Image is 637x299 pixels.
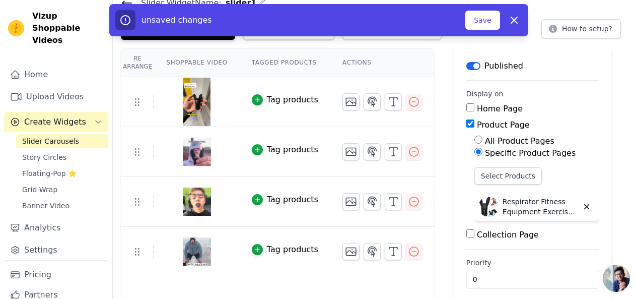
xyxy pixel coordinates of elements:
[183,177,211,226] img: reel-preview-gczs0j-qn.myshopify.com-3714000590914583373_72315489602.jpeg
[183,128,211,176] img: reel-preview-gczs0j-qn.myshopify.com-3714002158603255708_72315489602.jpeg
[478,197,499,217] img: Respirator Fitness Equipment Exercise Lung Face Mouthpiece For Household Healthy Care Accessories
[16,150,108,164] a: Story Circles
[252,94,318,106] button: Tag products
[24,116,86,128] span: Create Widgets
[22,185,57,195] span: Grid Wrap
[4,112,108,132] button: Create Widgets
[603,265,630,292] a: Open chat
[183,227,211,276] img: reel-preview-gczs0j-qn.myshopify.com-3714003647765260067_72315489602.jpeg
[252,244,318,256] button: Tag products
[477,230,539,240] label: Collection Page
[16,199,108,213] a: Banner Video
[22,152,66,162] span: Story Circles
[466,258,599,268] label: Priority
[240,48,330,77] th: Tagged Products
[477,104,523,113] label: Home Page
[485,148,576,158] label: Specific Product Pages
[267,144,318,156] div: Tag products
[342,243,360,260] button: Change Thumbnail
[466,89,504,99] legend: Display on
[330,48,434,77] th: Actions
[22,168,77,178] span: Floating-Pop ⭐
[267,244,318,256] div: Tag products
[342,143,360,160] button: Change Thumbnail
[465,11,500,30] button: Save
[342,193,360,210] button: Change Thumbnail
[22,136,79,146] span: Slider Carousels
[16,183,108,197] a: Grid Wrap
[474,167,542,185] button: Select Products
[342,93,360,110] button: Change Thumbnail
[4,265,108,285] a: Pricing
[267,194,318,206] div: Tag products
[503,197,578,217] p: Respirator Fitness Equipment Exercise Lung Face Mouthpiece For Household Healthy Care Accessories
[4,65,108,85] a: Home
[578,198,595,215] button: Delete widget
[485,136,554,146] label: All Product Pages
[4,87,108,107] a: Upload Videos
[484,60,523,72] p: Published
[252,194,318,206] button: Tag products
[4,218,108,238] a: Analytics
[4,240,108,260] a: Settings
[267,94,318,106] div: Tag products
[16,134,108,148] a: Slider Carousels
[154,48,239,77] th: Shoppable Video
[252,144,318,156] button: Tag products
[477,120,530,130] label: Product Page
[183,78,211,126] img: tn-6c61ecb2bedc4fe585a8a3cb660abf72.png
[22,201,69,211] span: Banner Video
[141,15,212,25] span: unsaved changes
[16,166,108,181] a: Floating-Pop ⭐
[121,48,154,77] th: Re Arrange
